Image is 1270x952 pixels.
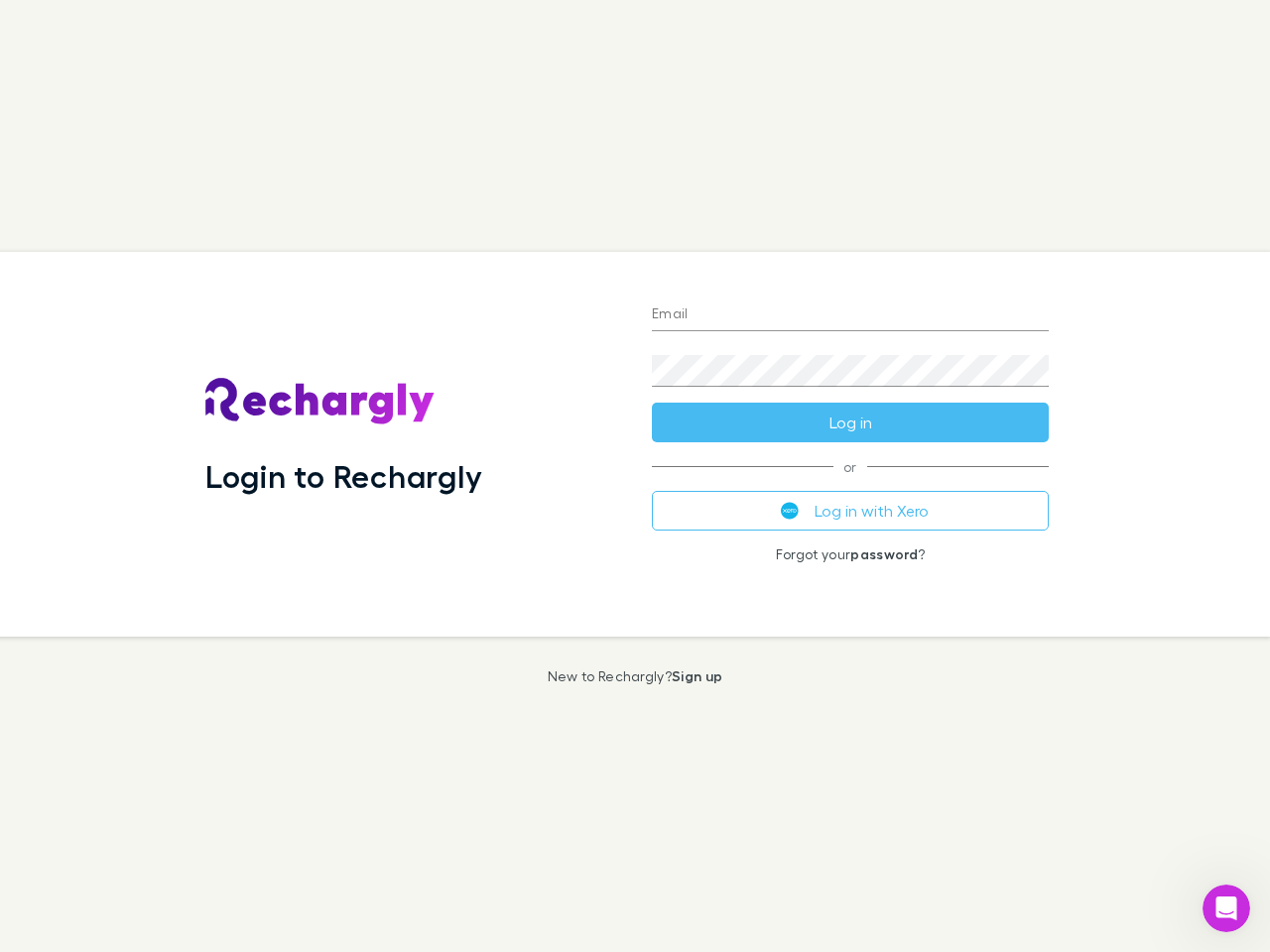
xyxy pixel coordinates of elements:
img: Rechargly's Logo [205,378,436,425]
a: password [850,545,918,562]
img: Xero's logo [781,502,799,520]
iframe: Intercom live chat [1203,885,1250,932]
button: Log in [652,403,1049,442]
p: Forgot your ? [652,546,1049,562]
p: New to Rechargly? [548,668,723,684]
span: or [652,466,1049,467]
a: Sign up [672,667,722,684]
button: Log in with Xero [652,491,1049,531]
h1: Login to Rechargly [205,457,482,495]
